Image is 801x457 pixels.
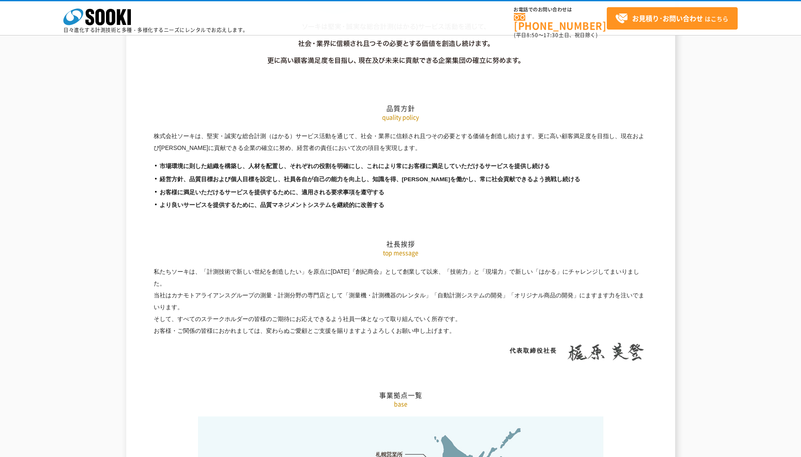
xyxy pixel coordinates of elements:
img: 梶原 英登 [563,343,648,361]
a: [PHONE_NUMBER] [514,13,607,30]
a: お見積り･お問い合わせはこちら [607,7,738,30]
h2: 品質方針 [154,19,648,113]
span: お電話でのお問い合わせは [514,7,607,12]
h2: 社長挨拶 [154,155,648,248]
p: quality policy [154,113,648,122]
span: はこちら [615,12,728,25]
strong: お見積り･お問い合わせ [632,13,703,23]
span: 8:50 [527,31,538,39]
h2: 事業拠点一覧 [154,306,648,400]
p: 私たちソーキは、「計測技術で新しい世紀を創造したい」を原点に[DATE]『創紀商会』として創業して以来、「技術力」と「現場力」で新しい「はかる」にチャレンジしてまいりました。 当社はカナモトアラ... [154,266,648,337]
li: 経営方針、品質目標および個人目標を設定し、社員各自が自己の能力を向上し、知識を得、[PERSON_NAME]を働かし、常に社会貢献できるよう挑戦し続ける [154,175,648,184]
p: 株式会社ソーキは、堅実・誠実な総合計測（はかる）サービス活動を通じて、社会・業界に信頼され且つその必要とする価値を創造し続けます。更に高い顧客満足度を目指し、現在および[PERSON_NAME]... [154,130,648,154]
p: 日々進化する計測技術と多種・多様化するニーズにレンタルでお応えします。 [63,27,248,33]
span: 17:30 [543,31,559,39]
li: より良いサービスを提供するために、品質マネジメントシステムを継続的に改善する [154,201,648,210]
span: (平日 ～ 土日、祝日除く) [514,31,597,39]
li: お客様に満足いただけるサービスを提供するために、適用される要求事項を遵守する [154,188,648,197]
p: top message [154,248,648,257]
span: 代表取締役社長 [510,347,557,354]
li: 市場環境に則した組織を構築し、人材を配置し、それぞれの役割を明確にし、これにより常にお客様に満足していただけるサービスを提供し続ける [154,162,648,171]
p: base [154,400,648,408]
